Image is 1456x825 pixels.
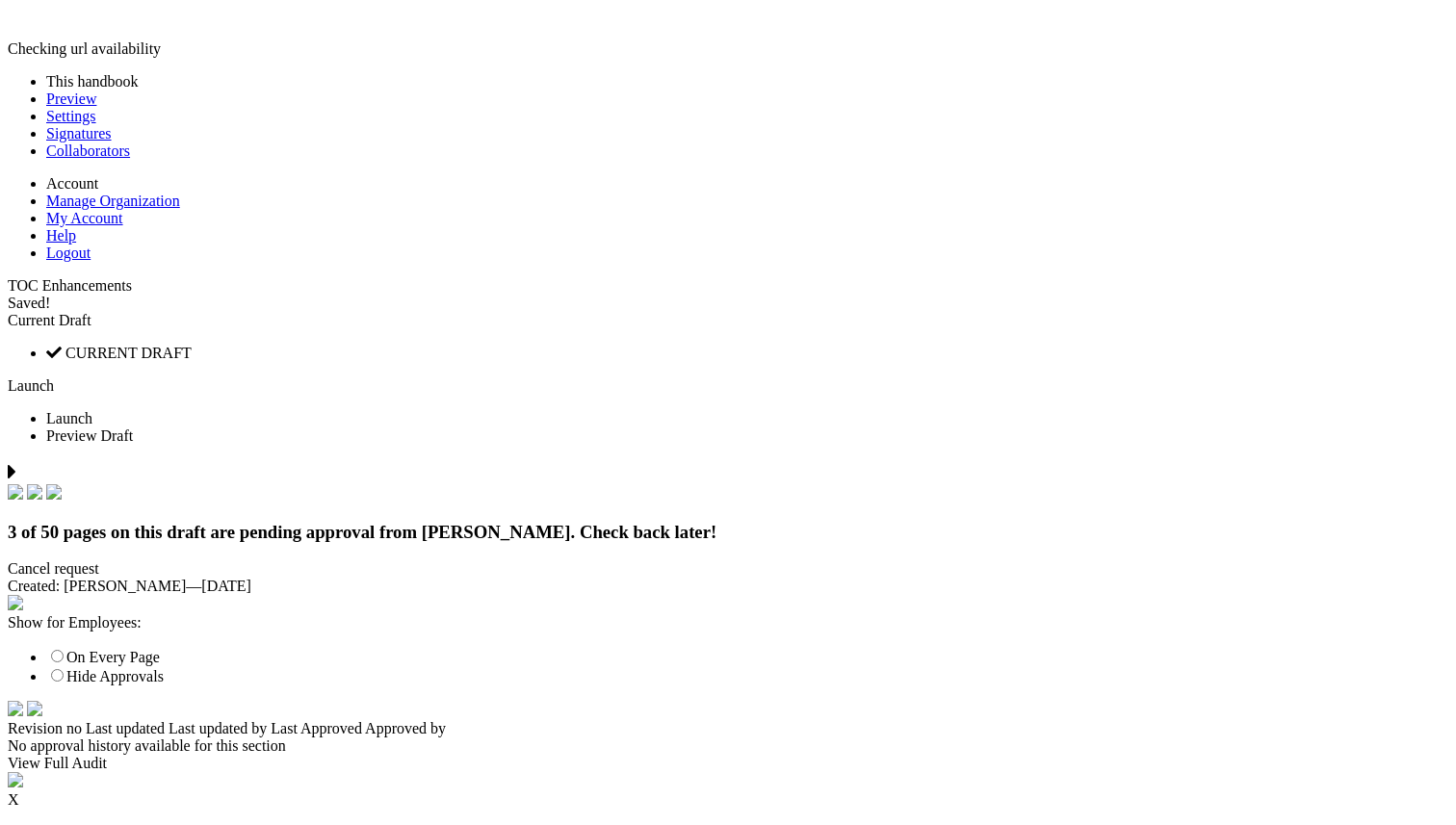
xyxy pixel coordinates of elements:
span: Revision no [8,720,82,736]
span: Last updated [86,720,165,736]
img: time.svg [8,701,23,716]
label: Hide Approvals [46,668,164,684]
img: eye_approvals.svg [8,595,23,610]
span: Show for Employees: [8,614,142,631]
input: On Every Page [51,650,64,662]
a: Signatures [46,125,112,142]
span: TOC Enhancements [8,277,132,294]
span: [PERSON_NAME] [64,578,186,594]
a: Manage Organization [46,193,180,209]
img: check.svg [46,484,62,500]
span: Launch [46,410,92,426]
div: — [8,578,1448,595]
a: Collaborators [46,142,130,159]
a: Settings [46,108,96,124]
label: On Every Page [46,649,160,665]
div: X [8,791,1448,809]
span: 3 of 50 pages [8,522,106,542]
li: This handbook [46,73,1448,90]
img: check.svg [27,484,42,500]
input: Hide Approvals [51,669,64,682]
a: Preview [46,90,96,107]
span: Checking url availability [8,40,161,57]
img: approvals_airmason.svg [8,772,23,787]
a: Logout [46,245,91,261]
span: CURRENT DRAFT [65,345,192,361]
span: Saved! [8,295,50,311]
img: arrow-down-white.svg [27,701,42,716]
span: No approval history available for this section [8,737,286,754]
span: Cancel request [8,560,99,577]
span: [DATE] [201,578,251,594]
img: check.svg [8,484,23,500]
span: Current Draft [8,312,91,328]
a: My Account [46,210,123,226]
span: Preview Draft [46,427,133,444]
a: Help [46,227,76,244]
span: Last updated by [169,720,267,736]
span: Last Approved [271,720,362,736]
span: on this draft are pending approval from [PERSON_NAME]. Check back later! [111,522,716,542]
span: Approved by [365,720,446,736]
li: Account [46,175,1448,193]
div: View Full Audit [8,755,1448,772]
span: Created: [8,578,60,594]
a: Launch [8,377,54,394]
